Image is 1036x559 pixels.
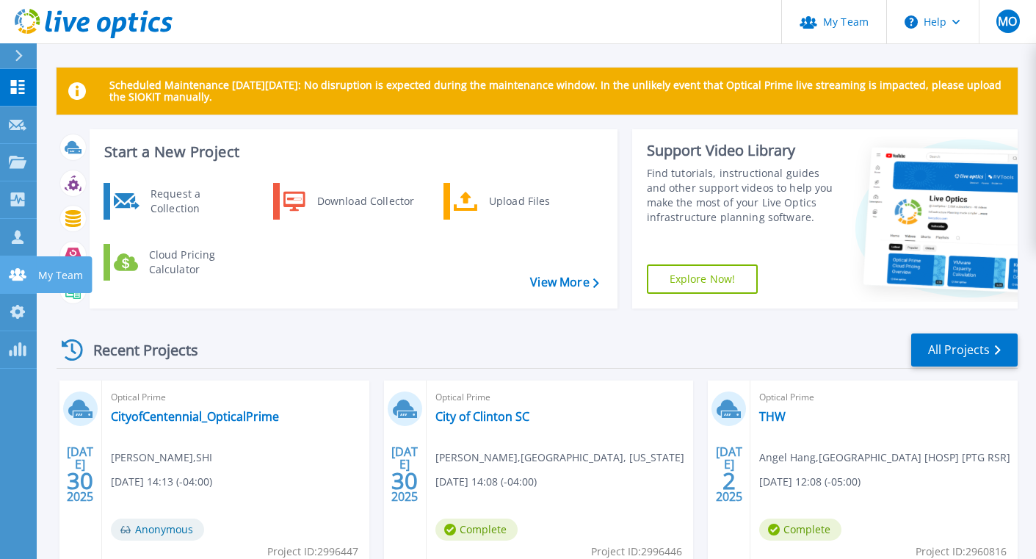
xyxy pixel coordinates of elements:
span: [DATE] 14:08 (-04:00) [435,474,537,490]
span: Optical Prime [111,389,361,405]
div: [DATE] 2025 [391,447,419,501]
span: 30 [391,475,418,487]
p: My Team [38,256,83,295]
div: [DATE] 2025 [715,447,743,501]
span: MO [998,15,1017,27]
a: All Projects [911,333,1018,367]
div: Recent Projects [57,332,218,368]
span: Optical Prime [759,389,1009,405]
span: 2 [722,475,736,487]
a: Upload Files [443,183,594,220]
a: THW [759,409,786,424]
span: Angel Hang , [GEOGRAPHIC_DATA] [HOSP] [PTG RSR] [759,450,1010,466]
h3: Start a New Project [104,144,598,160]
div: Support Video Library [647,141,839,160]
span: 30 [67,475,93,487]
span: Complete [435,519,518,541]
div: Download Collector [310,187,421,216]
span: [DATE] 12:08 (-05:00) [759,474,861,490]
span: [DATE] 14:13 (-04:00) [111,474,212,490]
a: City of Clinton SC [435,409,529,424]
a: Download Collector [273,183,424,220]
div: Find tutorials, instructional guides and other support videos to help you make the most of your L... [647,166,839,225]
a: Cloud Pricing Calculator [104,244,254,281]
a: Request a Collection [104,183,254,220]
a: View More [530,275,598,289]
a: Explore Now! [647,264,758,294]
span: [PERSON_NAME] , [GEOGRAPHIC_DATA], [US_STATE] [435,450,684,466]
div: Cloud Pricing Calculator [142,248,250,277]
span: [PERSON_NAME] , SHI [111,450,212,466]
span: Optical Prime [435,389,685,405]
span: Complete [759,519,841,541]
div: Upload Files [482,187,590,216]
span: Anonymous [111,519,204,541]
p: Scheduled Maintenance [DATE][DATE]: No disruption is expected during the maintenance window. In t... [109,79,1006,103]
div: Request a Collection [143,187,250,216]
div: [DATE] 2025 [66,447,94,501]
a: CityofCentennial_OpticalPrime [111,409,279,424]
